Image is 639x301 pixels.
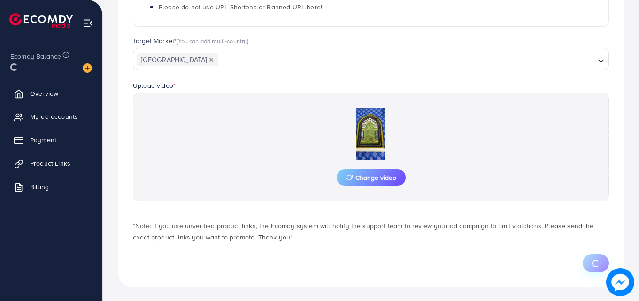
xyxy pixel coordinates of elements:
label: Upload video [133,81,176,90]
a: Overview [7,84,95,103]
span: Ecomdy Balance [10,52,61,61]
span: Payment [30,135,56,145]
a: Product Links [7,154,95,173]
img: menu [83,18,93,29]
span: My ad accounts [30,112,78,121]
input: Search for option [219,53,594,67]
span: Please do not use URL Shortens or Banned URL here! [159,2,322,12]
span: Product Links [30,159,70,168]
span: (You can add multi-country) [177,37,248,45]
a: Billing [7,178,95,196]
span: Change video [346,174,396,181]
img: logo [9,13,73,28]
span: Billing [30,182,49,192]
img: image [606,268,634,296]
button: Deselect Pakistan [209,57,214,62]
div: Search for option [133,48,609,70]
img: image [83,63,92,73]
label: Target Market [133,36,249,46]
p: *Note: If you use unverified product links, the Ecomdy system will notify the support team to rev... [133,220,609,243]
span: Overview [30,89,58,98]
a: My ad accounts [7,107,95,126]
span: [GEOGRAPHIC_DATA] [137,53,218,66]
a: Payment [7,131,95,149]
button: Change video [337,169,406,186]
img: Preview Image [324,108,418,160]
